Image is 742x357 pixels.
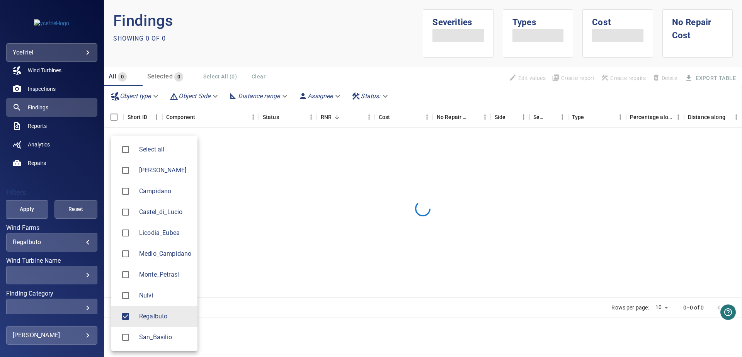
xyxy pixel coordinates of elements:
span: Regalbuto [139,312,191,321]
span: San_Basilio [139,333,191,342]
span: Medio_Campidano [139,249,191,258]
span: Nulvi [117,287,134,304]
span: Licodia_Eubea [117,225,134,241]
div: Wind Farms Callari [139,166,191,175]
div: Wind Farms Castel_di_Lucio [139,207,191,217]
div: Wind Farms Regalbuto [139,312,191,321]
span: Campidano [139,187,191,196]
span: Nulvi [139,291,191,300]
div: Wind Farms Medio_Campidano [139,249,191,258]
span: Castel_di_Lucio [139,207,191,217]
div: Wind Farms Licodia_Eubea [139,228,191,238]
span: Castel_di_Lucio [117,204,134,220]
span: Callari [117,162,134,178]
ul: Regalbuto [111,136,197,351]
div: Wind Farms Campidano [139,187,191,196]
div: Wind Farms San_Basilio [139,333,191,342]
span: Monte_Petrasi [117,267,134,283]
span: Licodia_Eubea [139,228,191,238]
span: Regalbuto [117,308,134,325]
span: Select all [139,145,191,154]
div: Wind Farms Nulvi [139,291,191,300]
span: [PERSON_NAME] [139,166,191,175]
span: Medio_Campidano [117,246,134,262]
span: Campidano [117,183,134,199]
span: San_Basilio [117,329,134,345]
div: Wind Farms Monte_Petrasi [139,270,191,279]
span: Monte_Petrasi [139,270,191,279]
